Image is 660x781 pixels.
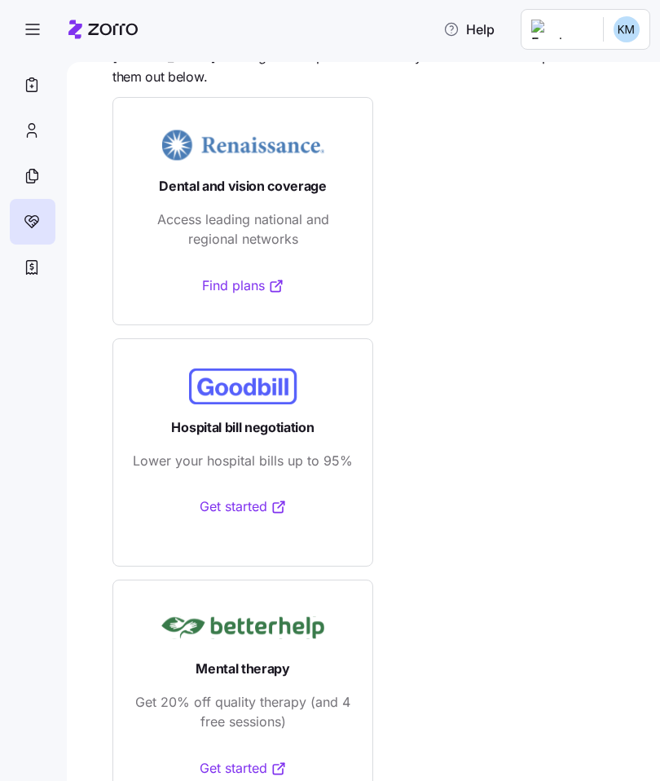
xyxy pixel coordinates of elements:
span: Access leading national and regional networks [133,210,353,250]
span: Mental therapy [196,659,290,679]
button: Help [430,13,508,46]
img: cd36e6c5880c9d02da2622eb2dd2b2db [614,16,640,42]
span: Get 20% off quality therapy (and 4 free sessions) [133,692,353,733]
span: [PERSON_NAME] has negotiated special offers for you with these select partners. Check them out be... [112,46,637,87]
span: Help [443,20,495,39]
span: Dental and vision coverage [159,176,327,196]
a: Find plans [202,276,284,296]
a: Get started [200,758,287,779]
span: Hospital bill negotiation [171,417,314,438]
a: Get started [200,496,287,517]
img: Employer logo [531,20,590,39]
span: Lower your hospital bills up to 95% [133,451,353,471]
